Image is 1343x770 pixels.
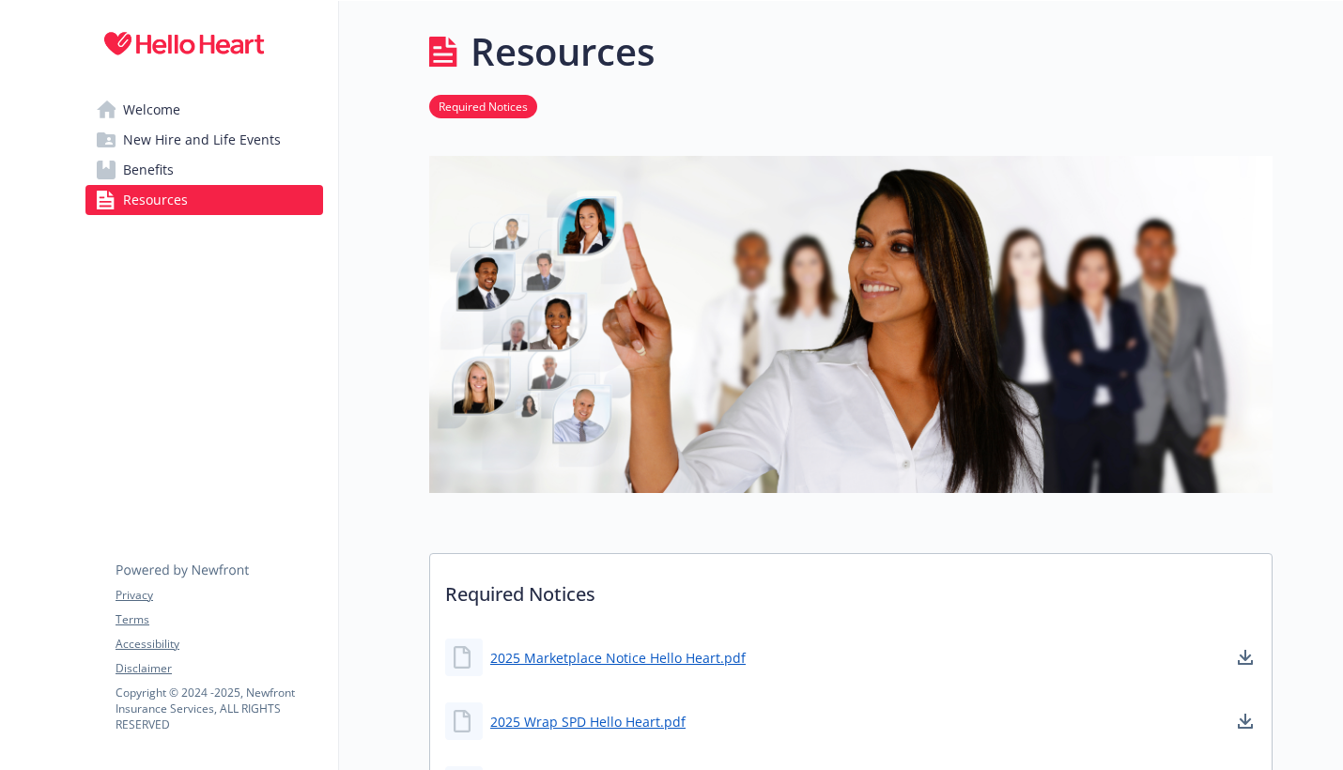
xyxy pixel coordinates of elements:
[123,155,174,185] span: Benefits
[116,685,322,732] p: Copyright © 2024 - 2025 , Newfront Insurance Services, ALL RIGHTS RESERVED
[116,587,322,604] a: Privacy
[471,23,655,80] h1: Resources
[1234,710,1257,732] a: download document
[123,95,180,125] span: Welcome
[116,636,322,653] a: Accessibility
[85,155,323,185] a: Benefits
[123,185,188,215] span: Resources
[490,648,746,668] a: 2025 Marketplace Notice Hello Heart.pdf
[430,554,1272,624] p: Required Notices
[490,712,686,731] a: 2025 Wrap SPD Hello Heart.pdf
[429,97,537,115] a: Required Notices
[1234,646,1257,669] a: download document
[116,611,322,628] a: Terms
[123,125,281,155] span: New Hire and Life Events
[85,125,323,155] a: New Hire and Life Events
[429,156,1273,493] img: resources page banner
[85,95,323,125] a: Welcome
[116,660,322,677] a: Disclaimer
[85,185,323,215] a: Resources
